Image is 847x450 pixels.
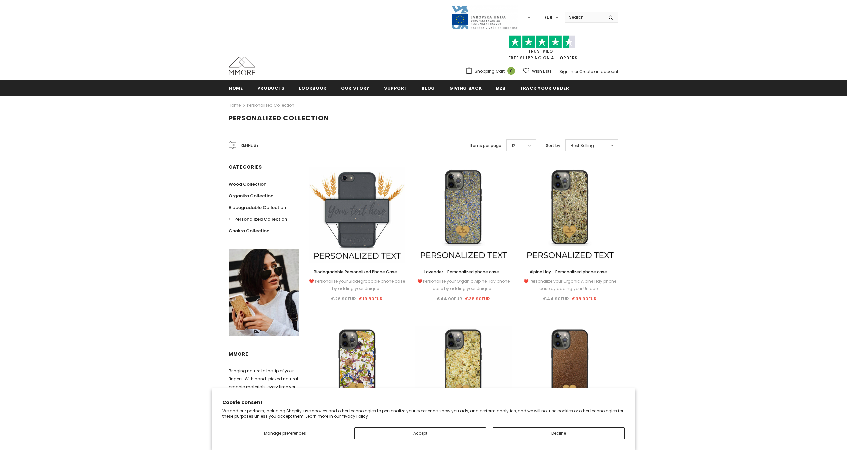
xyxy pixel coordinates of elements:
[309,268,405,276] a: Biodegradable Personalized Phone Case - Black
[496,80,505,95] a: B2B
[264,430,306,436] span: Manage preferences
[341,413,368,419] a: Privacy Policy
[222,408,625,419] p: We and our partners, including Shopify, use cookies and other technologies to personalize your ex...
[229,85,243,91] span: Home
[507,67,515,75] span: 0
[222,427,348,439] button: Manage preferences
[493,427,625,439] button: Decline
[415,268,512,276] a: Lavender - Personalized phone case - Personalized gift
[470,142,501,149] label: Items per page
[520,80,569,95] a: Track your order
[451,14,518,20] a: Javni Razpis
[222,399,625,406] h2: Cookie consent
[579,69,618,74] a: Create an account
[229,101,241,109] a: Home
[496,85,505,91] span: B2B
[530,269,613,282] span: Alpine Hay - Personalized phone case - Personalized gift
[424,269,505,282] span: Lavender - Personalized phone case - Personalized gift
[571,142,594,149] span: Best Selling
[314,269,403,282] span: Biodegradable Personalized Phone Case - Black
[509,35,575,48] img: Trust Pilot Stars
[359,296,383,302] span: €19.80EUR
[384,80,408,95] a: support
[257,85,285,91] span: Products
[565,12,603,22] input: Search Site
[543,296,569,302] span: €44.90EUR
[229,178,266,190] a: Wood Collection
[229,228,269,234] span: Chakra Collection
[532,68,552,75] span: Wish Lists
[522,268,618,276] a: Alpine Hay - Personalized phone case - Personalized gift
[341,85,370,91] span: Our Story
[309,278,405,292] div: ❤️ Personalize your Biodegradable phone case by adding your Unique...
[229,181,266,187] span: Wood Collection
[229,202,286,213] a: Biodegradable Collection
[247,102,294,108] a: Personalized Collection
[449,85,482,91] span: Giving back
[229,190,273,202] a: Organika Collection
[299,85,327,91] span: Lookbook
[229,204,286,211] span: Biodegradable Collection
[384,85,408,91] span: support
[415,278,512,292] div: ❤️ Personalize your Organic Alpine Hay phone case by adding your Unique...
[422,85,435,91] span: Blog
[544,14,552,21] span: EUR
[229,113,329,123] span: Personalized Collection
[559,69,573,74] a: Sign In
[229,193,273,199] span: Organika Collection
[331,296,356,302] span: €26.90EUR
[465,66,518,76] a: Shopping Cart 0
[574,69,578,74] span: or
[354,427,486,439] button: Accept
[512,142,515,149] span: 12
[451,5,518,30] img: Javni Razpis
[257,80,285,95] a: Products
[234,216,287,222] span: Personalized Collection
[465,38,618,61] span: FREE SHIPPING ON ALL ORDERS
[475,68,505,75] span: Shopping Cart
[229,80,243,95] a: Home
[436,296,462,302] span: €44.90EUR
[229,351,248,357] span: MMORE
[523,65,552,77] a: Wish Lists
[229,225,269,237] a: Chakra Collection
[465,296,490,302] span: €38.90EUR
[528,48,556,54] a: Trustpilot
[299,80,327,95] a: Lookbook
[422,80,435,95] a: Blog
[241,142,259,149] span: Refine by
[522,278,618,292] div: ❤️ Personalize your Organic Alpine Hay phone case by adding your Unique...
[546,142,560,149] label: Sort by
[229,57,255,75] img: MMORE Cases
[449,80,482,95] a: Giving back
[229,367,299,423] p: Bringing nature to the tip of your fingers. With hand-picked natural organic materials, every tim...
[229,213,287,225] a: Personalized Collection
[341,80,370,95] a: Our Story
[229,164,262,170] span: Categories
[520,85,569,91] span: Track your order
[572,296,597,302] span: €38.90EUR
